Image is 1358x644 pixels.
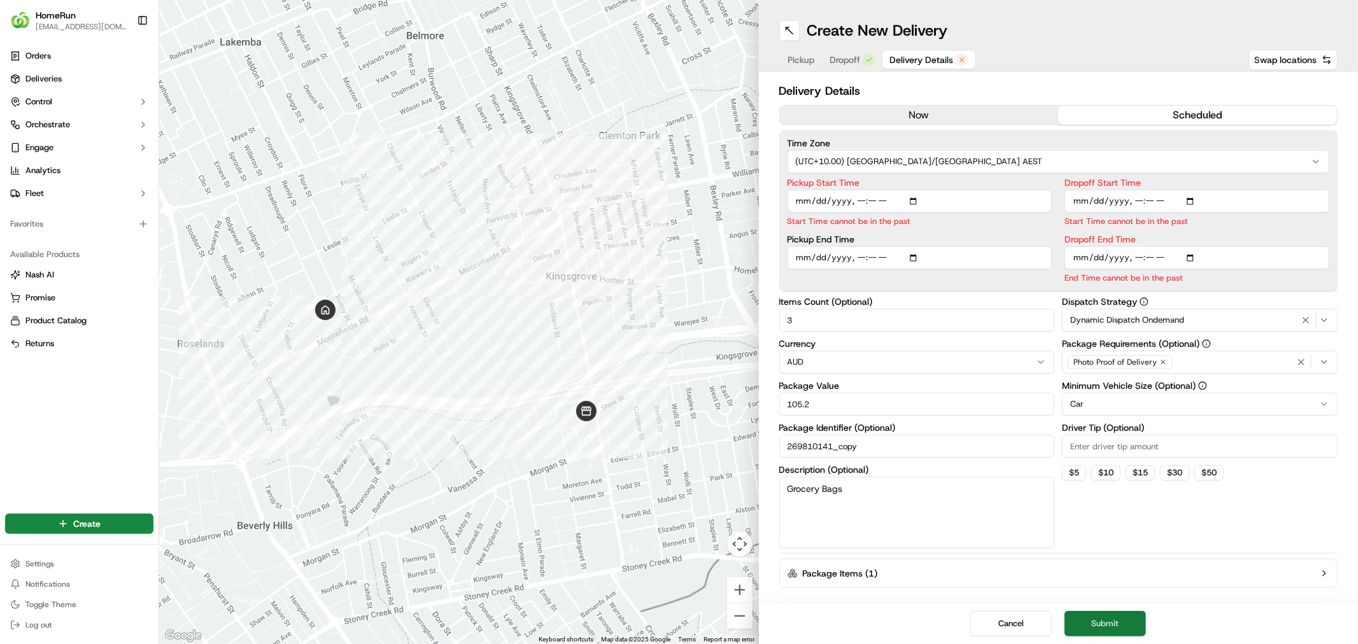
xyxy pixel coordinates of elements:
[1254,53,1317,66] span: Swap locations
[43,122,209,134] div: Start new chat
[539,635,594,644] button: Keyboard shortcuts
[779,559,1338,588] button: Package Items (1)
[25,559,54,569] span: Settings
[704,636,755,643] a: Report a map error
[1198,381,1207,390] button: Minimum Vehicle Size (Optional)
[779,435,1055,458] input: Enter package identifier
[727,531,753,557] button: Map camera controls
[1202,339,1211,348] button: Package Requirements (Optional)
[5,5,132,36] button: HomeRunHomeRun[EMAIL_ADDRESS][DOMAIN_NAME]
[727,577,753,603] button: Zoom in
[25,50,51,62] span: Orders
[1091,465,1121,480] button: $10
[5,311,153,331] button: Product Catalog
[216,125,232,141] button: Start new chat
[25,119,70,130] span: Orchestrate
[1062,435,1338,458] input: Enter driver tip amount
[1062,423,1338,432] label: Driver Tip (Optional)
[5,596,153,613] button: Toggle Theme
[1064,235,1329,244] label: Dropoff End Time
[5,244,153,265] div: Available Products
[36,22,127,32] button: [EMAIL_ADDRESS][DOMAIN_NAME]
[779,297,1055,306] label: Items Count (Optional)
[779,82,1338,100] h2: Delivery Details
[779,381,1055,390] label: Package Value
[5,333,153,354] button: Returns
[807,20,948,41] h1: Create New Delivery
[25,185,97,197] span: Knowledge Base
[10,10,31,31] img: HomeRun
[90,215,154,225] a: Powered byPylon
[1160,465,1189,480] button: $30
[5,183,153,204] button: Fleet
[5,514,153,534] button: Create
[5,92,153,112] button: Control
[5,265,153,285] button: Nash AI
[25,599,76,610] span: Toggle Theme
[5,69,153,89] a: Deliveries
[25,188,44,199] span: Fleet
[5,214,153,234] div: Favorites
[25,269,54,281] span: Nash AI
[788,235,1052,244] label: Pickup End Time
[120,185,204,197] span: API Documentation
[779,309,1055,332] input: Enter number of items
[43,134,161,144] div: We're available if you need us!
[36,9,76,22] button: HomeRun
[779,339,1055,348] label: Currency
[1064,178,1329,187] label: Dropoff Start Time
[1064,611,1146,636] button: Submit
[108,186,118,196] div: 💻
[25,142,53,153] span: Engage
[788,215,1052,227] p: Start Time cannot be in the past
[788,178,1052,187] label: Pickup Start Time
[25,338,54,349] span: Returns
[13,186,23,196] div: 📗
[5,616,153,634] button: Log out
[788,139,1330,148] label: Time Zone
[103,179,209,202] a: 💻API Documentation
[25,579,70,589] span: Notifications
[1062,309,1338,332] button: Dynamic Dispatch Ondemand
[727,603,753,629] button: Zoom out
[779,423,1055,432] label: Package Identifier (Optional)
[13,51,232,71] p: Welcome 👋
[8,179,103,202] a: 📗Knowledge Base
[1070,314,1184,326] span: Dynamic Dispatch Ondemand
[1062,351,1338,374] button: Photo Proof of Delivery
[5,46,153,66] a: Orders
[788,53,815,66] span: Pickup
[779,477,1055,548] textarea: Grocery Bags
[803,567,878,580] label: Package Items ( 1 )
[25,96,52,108] span: Control
[127,216,154,225] span: Pylon
[1062,465,1086,480] button: $5
[5,288,153,308] button: Promise
[1248,50,1338,70] button: Swap locations
[10,292,148,304] a: Promise
[25,315,87,326] span: Product Catalog
[970,611,1052,636] button: Cancel
[5,115,153,135] button: Orchestrate
[162,627,204,644] a: Open this area in Google Maps (opens a new window)
[5,575,153,593] button: Notifications
[10,338,148,349] a: Returns
[890,53,954,66] span: Delivery Details
[1126,465,1155,480] button: $15
[1062,339,1338,348] label: Package Requirements (Optional)
[10,315,148,326] a: Product Catalog
[830,53,861,66] span: Dropoff
[25,292,55,304] span: Promise
[779,465,1055,474] label: Description (Optional)
[162,627,204,644] img: Google
[73,517,101,530] span: Create
[602,636,671,643] span: Map data ©2025 Google
[1062,297,1338,306] label: Dispatch Strategy
[13,13,38,38] img: Nash
[1064,215,1329,227] p: Start Time cannot be in the past
[1140,297,1149,306] button: Dispatch Strategy
[1064,272,1329,284] p: End Time cannot be in the past
[25,165,60,176] span: Analytics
